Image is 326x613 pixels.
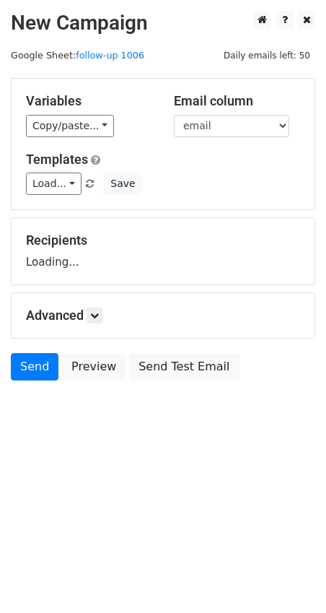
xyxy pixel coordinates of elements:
[26,232,300,248] h5: Recipients
[26,308,300,323] h5: Advanced
[11,50,144,61] small: Google Sheet:
[76,50,144,61] a: follow-up 1006
[129,353,239,381] a: Send Test Email
[26,173,81,195] a: Load...
[11,353,58,381] a: Send
[26,115,114,137] a: Copy/paste...
[26,152,88,167] a: Templates
[219,50,315,61] a: Daily emails left: 50
[219,48,315,64] span: Daily emails left: 50
[104,173,141,195] button: Save
[62,353,125,381] a: Preview
[11,11,315,35] h2: New Campaign
[26,93,152,109] h5: Variables
[26,232,300,270] div: Loading...
[174,93,300,109] h5: Email column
